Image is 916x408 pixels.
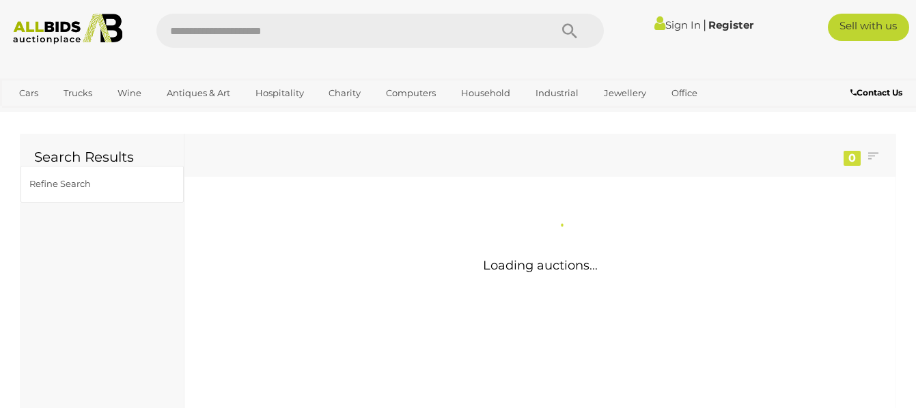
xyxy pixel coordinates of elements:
[527,82,587,104] a: Industrial
[850,87,902,98] b: Contact Us
[703,17,706,32] span: |
[828,14,909,41] a: Sell with us
[109,82,150,104] a: Wine
[64,104,178,127] a: [GEOGRAPHIC_DATA]
[34,149,170,164] h2: Search Results
[850,85,906,100] a: Contact Us
[377,82,445,104] a: Computers
[536,14,604,48] button: Search
[10,82,47,104] a: Cars
[10,104,56,127] a: Sports
[708,18,753,31] a: Register
[595,82,655,104] a: Jewellery
[844,151,861,166] div: 0
[452,82,519,104] a: Household
[654,18,701,31] a: Sign In
[320,82,370,104] a: Charity
[55,82,101,104] a: Trucks
[7,14,129,44] img: Allbids.com.au
[663,82,706,104] a: Office
[247,82,313,104] a: Hospitality
[483,258,598,273] span: Loading auctions...
[158,82,239,104] a: Antiques & Art
[29,176,142,192] div: Refine Search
